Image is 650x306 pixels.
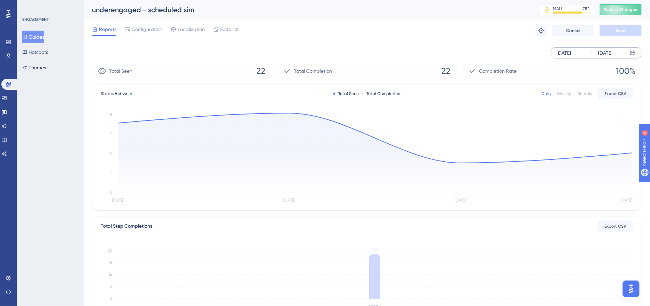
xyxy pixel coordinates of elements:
[553,6,562,11] div: MAU
[333,91,359,96] div: Total Seen
[621,278,642,299] iframe: UserGuiding AI Assistant Launcher
[22,46,48,58] button: Hotspots
[598,88,633,99] button: Export CSV
[110,151,112,156] tspan: 4
[616,28,626,33] span: Save
[294,67,332,75] span: Total Completion
[109,272,112,277] tspan: 12
[605,223,627,229] span: Export CSV
[101,91,127,96] span: Status:
[600,25,642,36] button: Save
[99,25,116,33] span: Reports
[112,198,124,203] tspan: [DATE]
[16,2,44,10] span: Need Help?
[455,198,466,203] tspan: [DATE]
[362,91,400,96] div: Total Completion
[577,91,593,96] div: Monthly
[110,131,112,136] tspan: 6
[110,171,112,175] tspan: 2
[22,61,46,74] button: Themes
[178,25,205,33] span: Localization
[604,7,637,13] span: Publish Changes
[256,65,265,77] span: 22
[101,222,152,230] div: Total Step Completions
[108,260,112,265] tspan: 18
[552,25,594,36] button: Cancel
[22,17,49,22] div: ENGAGEMENT
[605,91,627,96] span: Export CSV
[542,91,552,96] div: Daily
[110,284,112,289] tspan: 6
[92,5,521,15] div: underengaged - scheduled sim
[598,49,613,57] div: [DATE]
[108,248,112,253] tspan: 24
[132,25,162,33] span: Configuration
[110,112,112,117] tspan: 8
[115,91,127,96] span: Active
[598,221,633,232] button: Export CSV
[583,6,591,11] div: 78 %
[616,65,636,77] span: 100%
[557,91,571,96] div: Weekly
[621,198,633,203] tspan: [DATE]
[566,28,581,33] span: Cancel
[442,65,451,77] span: 22
[600,4,642,15] button: Publish Changes
[479,67,517,75] span: Completion Rate
[109,190,112,195] tspan: 0
[22,31,44,43] button: Guides
[109,296,112,301] tspan: 0
[220,25,233,33] span: Editor
[372,248,378,254] tspan: 22
[48,3,51,9] div: 4
[557,49,571,57] div: [DATE]
[109,67,132,75] span: Total Seen
[284,198,295,203] tspan: [DATE]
